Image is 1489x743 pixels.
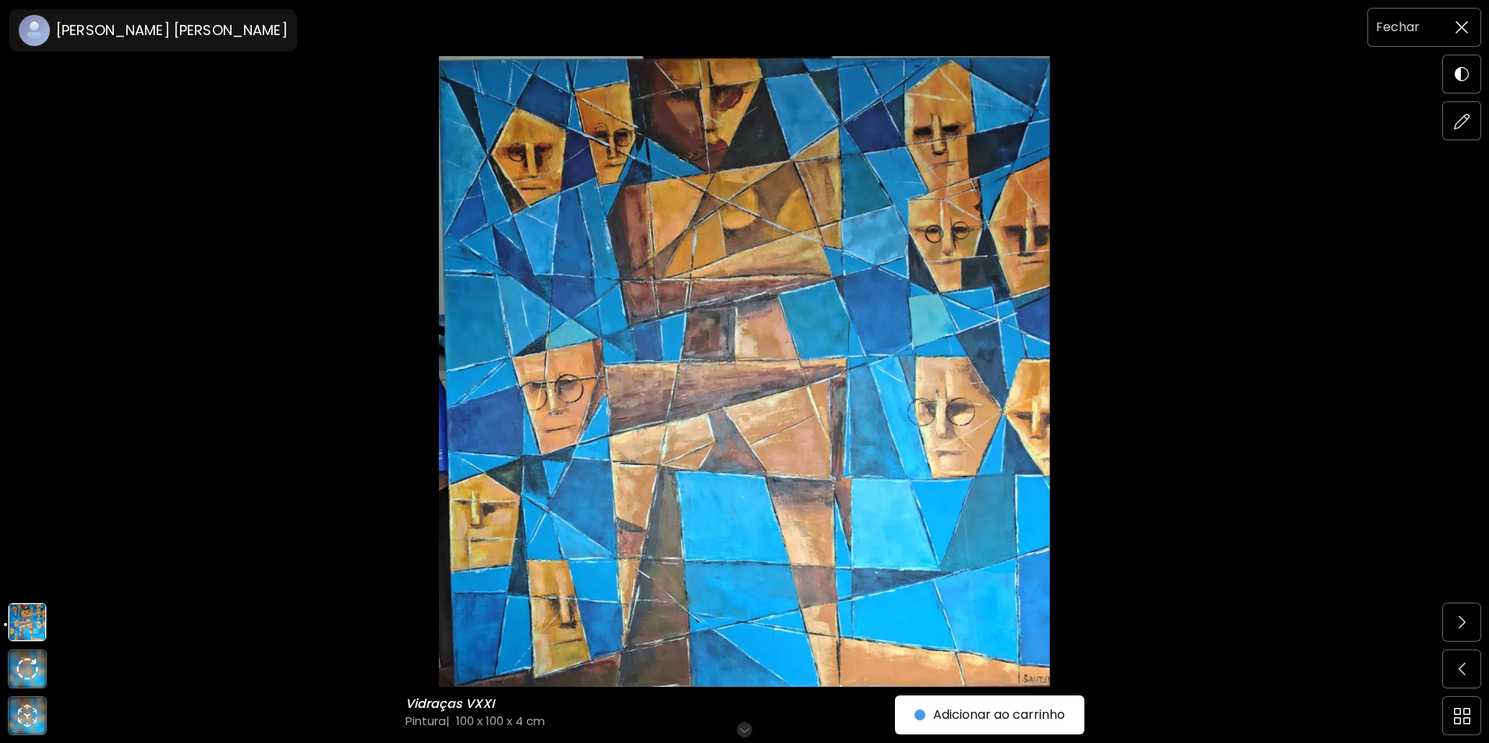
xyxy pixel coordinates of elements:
h6: Vidraças VXXI [405,696,498,712]
h6: [PERSON_NAME] [PERSON_NAME] [56,21,288,40]
button: Adicionar ao carrinho [895,695,1084,734]
h6: Fechar [1376,17,1420,37]
span: Adicionar ao carrinho [914,706,1065,724]
div: animation [15,703,40,728]
h4: Pintura | 100 x 100 x 4 cm [405,713,936,729]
